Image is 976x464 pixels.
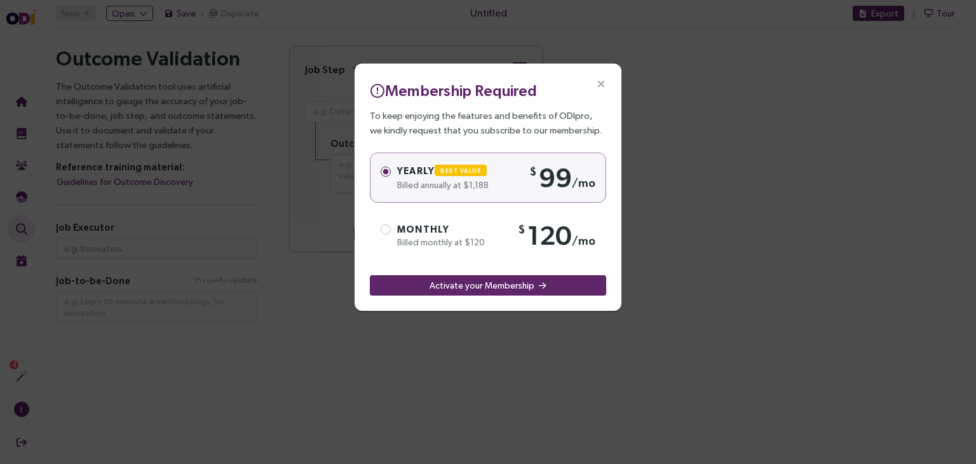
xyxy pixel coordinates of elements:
[370,108,606,137] p: To keep enjoying the features and benefits of ODIpro, we kindly request that you subscribe to our...
[518,219,595,252] div: 120
[430,278,534,292] span: Activate your Membership
[397,180,489,190] span: Billed annually at $1,188
[370,79,606,102] h3: Membership Required
[370,275,606,296] button: Activate your Membership
[572,176,595,189] sub: /mo
[529,165,539,178] sup: $
[397,165,492,176] span: Yearly
[397,224,449,235] span: Monthly
[440,167,481,174] span: Best Value
[572,234,595,247] sub: /mo
[581,64,621,104] button: Close
[518,222,527,236] sup: $
[529,161,595,194] div: 99
[397,237,485,247] span: Billed monthly at $120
